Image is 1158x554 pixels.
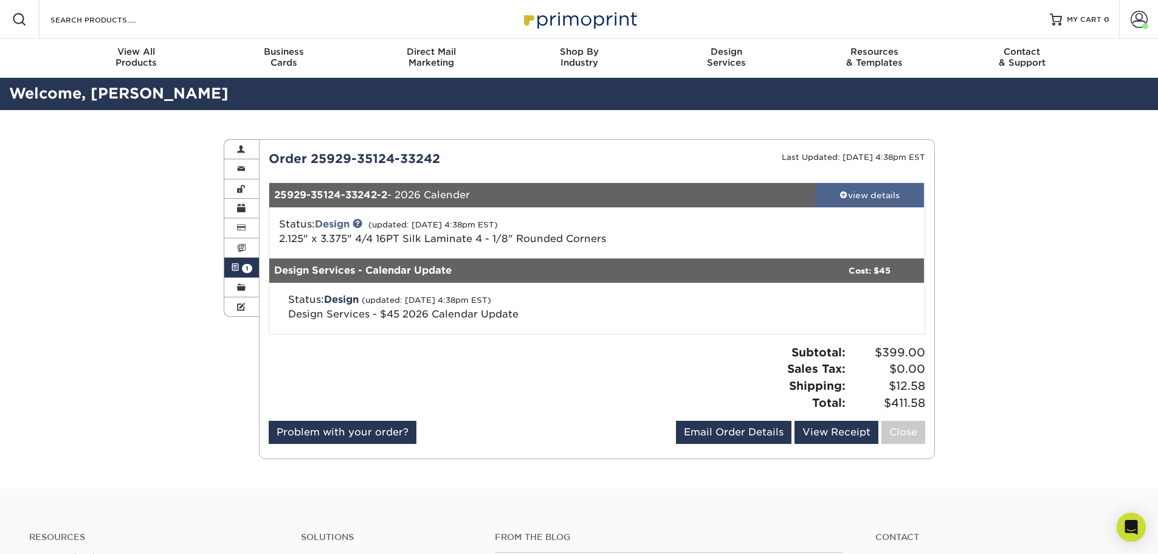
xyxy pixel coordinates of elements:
strong: Design Services - Calendar Update [274,265,452,276]
input: SEARCH PRODUCTS..... [49,12,168,27]
a: Close [881,421,925,444]
a: View AllProducts [63,39,210,78]
a: Design [315,218,350,230]
span: Shop By [505,46,653,57]
div: Status: [279,293,703,322]
span: $12.58 [849,378,925,395]
a: Email Order Details [676,421,791,444]
div: Marketing [357,46,505,68]
div: Order 25929-35124-33242 [260,150,597,168]
div: Industry [505,46,653,68]
a: Problem with your order? [269,421,416,444]
span: Contact [948,46,1096,57]
span: 1 [242,264,252,273]
span: Design [653,46,801,57]
span: View All [63,46,210,57]
span: Business [210,46,357,57]
span: 2.125" x 3.375" 4/4 16PT Silk Laminate 4 - 1/8" Rounded Corners [279,233,606,244]
a: Contact& Support [948,39,1096,78]
span: $0.00 [849,361,925,378]
span: Resources [801,46,948,57]
div: Status: [270,217,706,246]
a: Resources& Templates [801,39,948,78]
span: 0 [1104,15,1109,24]
div: Cards [210,46,357,68]
a: Contact [875,532,1129,542]
div: - 2026 Calender [269,183,815,207]
a: 1 [224,258,260,277]
span: MY CART [1067,15,1101,25]
strong: Cost: $45 [849,266,891,275]
small: Last Updated: [DATE] 4:38pm EST [782,153,925,162]
strong: 25929-35124-33242-2 [274,189,387,201]
h4: Solutions [301,532,477,542]
div: & Support [948,46,1096,68]
small: (updated: [DATE] 4:38pm EST) [368,220,498,229]
span: $399.00 [849,344,925,361]
div: Services [653,46,801,68]
a: Direct MailMarketing [357,39,505,78]
div: Products [63,46,210,68]
span: Design Services - $45 2026 Calendar Update [288,308,519,320]
strong: Subtotal: [791,345,846,359]
strong: Total: [812,396,846,409]
div: Open Intercom Messenger [1117,513,1146,542]
h4: From the Blog [495,532,843,542]
a: BusinessCards [210,39,357,78]
small: (updated: [DATE] 4:38pm EST) [362,296,491,305]
div: & Templates [801,46,948,68]
span: $411.58 [849,395,925,412]
span: Direct Mail [357,46,505,57]
a: Shop ByIndustry [505,39,653,78]
strong: Sales Tax: [787,362,846,375]
a: view details [815,183,925,207]
span: Design [324,294,359,305]
h4: Resources [29,532,283,542]
strong: Shipping: [789,379,846,392]
a: DesignServices [653,39,801,78]
div: view details [815,189,925,201]
img: Primoprint [519,6,640,32]
a: View Receipt [794,421,878,444]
